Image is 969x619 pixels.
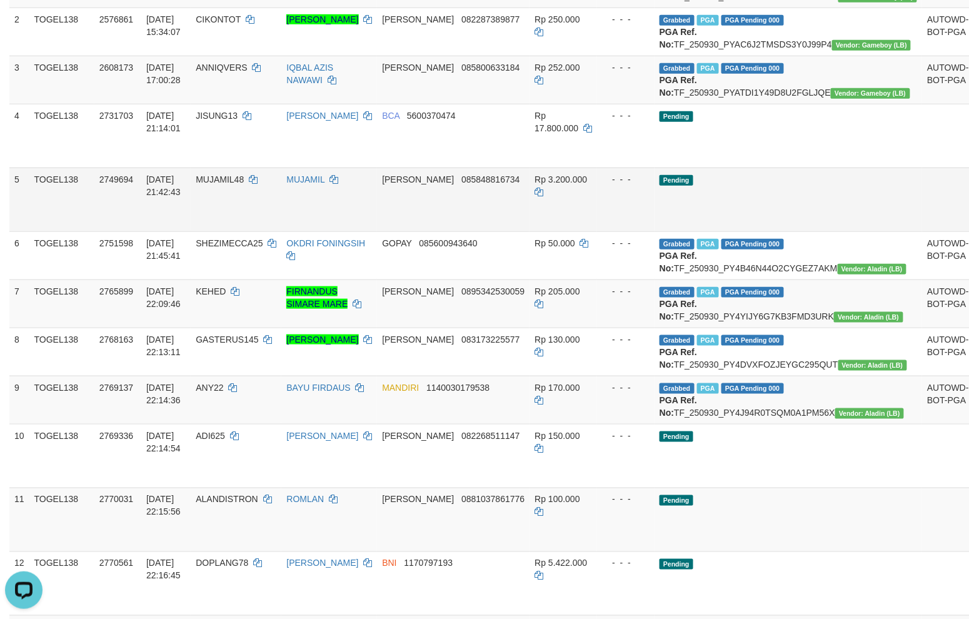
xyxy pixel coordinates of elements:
[535,238,575,248] span: Rp 50.000
[660,395,697,418] b: PGA Ref. No:
[835,408,904,419] span: Vendor URL: https://dashboard.q2checkout.com/secure
[196,335,258,345] span: GASTERUS145
[382,558,396,568] span: BNI
[9,8,29,56] td: 2
[9,279,29,328] td: 7
[382,286,454,296] span: [PERSON_NAME]
[99,238,134,248] span: 2751598
[382,238,411,248] span: GOPAY
[196,111,238,121] span: JISUNG13
[99,558,134,568] span: 2770561
[146,431,181,453] span: [DATE] 22:14:54
[286,383,350,393] a: BAYU FIRDAUS
[196,558,248,568] span: DOPLANG78
[655,8,922,56] td: TF_250930_PYAC6J2TMSDS3Y0J99P4
[196,63,247,73] span: ANNIQVERS
[602,13,650,26] div: - - -
[29,551,94,615] td: TOGEL138
[196,431,225,441] span: ADI625
[721,239,784,249] span: PGA Pending
[660,495,693,506] span: Pending
[382,335,454,345] span: [PERSON_NAME]
[535,495,580,505] span: Rp 100.000
[196,174,244,184] span: MUJAMIL48
[146,63,181,85] span: [DATE] 17:00:28
[99,495,134,505] span: 2770031
[602,109,650,122] div: - - -
[461,14,520,24] span: Copy 082287389877 to clipboard
[660,239,695,249] span: Grabbed
[535,558,587,568] span: Rp 5.422.000
[286,286,348,309] a: FIRNANDUS SIMARE MARE
[655,279,922,328] td: TF_250930_PY4YIJY6G7KB3FMD3URK
[535,335,580,345] span: Rp 130.000
[660,431,693,442] span: Pending
[146,495,181,517] span: [DATE] 22:15:56
[655,231,922,279] td: TF_250930_PY4B46N44O2CYGEZ7AKM
[660,347,697,370] b: PGA Ref. No:
[697,63,719,74] span: Marked by bmocs
[9,488,29,551] td: 11
[9,168,29,231] td: 5
[9,551,29,615] td: 12
[99,286,134,296] span: 2765899
[29,56,94,104] td: TOGEL138
[697,383,719,394] span: Marked by bmocs
[407,111,456,121] span: Copy 5600370474 to clipboard
[697,15,719,26] span: Marked by bmocs
[382,495,454,505] span: [PERSON_NAME]
[9,104,29,168] td: 4
[196,238,263,248] span: SHEZIMECCA25
[99,335,134,345] span: 2768163
[286,238,365,248] a: OKDRI FONINGSIH
[602,333,650,346] div: - - -
[697,239,719,249] span: Marked by bmocs
[660,111,693,122] span: Pending
[461,431,520,441] span: Copy 082268511147 to clipboard
[461,63,520,73] span: Copy 085800633184 to clipboard
[655,56,922,104] td: TF_250930_PYATDI1Y49D8U2FGLJQE
[697,335,719,346] span: Marked by bmocs
[29,168,94,231] td: TOGEL138
[99,383,134,393] span: 2769137
[419,238,478,248] span: Copy 085600943640 to clipboard
[29,376,94,424] td: TOGEL138
[99,431,134,441] span: 2769336
[535,14,580,24] span: Rp 250.000
[382,383,419,393] span: MANDIRI
[721,335,784,346] span: PGA Pending
[660,335,695,346] span: Grabbed
[461,174,520,184] span: Copy 085848816734 to clipboard
[29,279,94,328] td: TOGEL138
[29,231,94,279] td: TOGEL138
[9,231,29,279] td: 6
[535,383,580,393] span: Rp 170.000
[29,488,94,551] td: TOGEL138
[602,237,650,249] div: - - -
[535,431,580,441] span: Rp 150.000
[146,14,181,37] span: [DATE] 15:34:07
[146,238,181,261] span: [DATE] 21:45:41
[602,173,650,186] div: - - -
[286,14,358,24] a: [PERSON_NAME]
[146,383,181,405] span: [DATE] 22:14:36
[286,558,358,568] a: [PERSON_NAME]
[721,63,784,74] span: PGA Pending
[146,286,181,309] span: [DATE] 22:09:46
[5,5,43,43] button: Open LiveChat chat widget
[286,63,333,85] a: IQBAL AZIS NAWAWI
[602,557,650,570] div: - - -
[655,376,922,424] td: TF_250930_PY4J94R0TSQM0A1PM56X
[697,287,719,298] span: Marked by bmocs
[286,335,358,345] a: [PERSON_NAME]
[29,8,94,56] td: TOGEL138
[9,376,29,424] td: 9
[602,285,650,298] div: - - -
[461,286,525,296] span: Copy 0895342530059 to clipboard
[382,431,454,441] span: [PERSON_NAME]
[660,383,695,394] span: Grabbed
[660,175,693,186] span: Pending
[535,286,580,296] span: Rp 205.000
[721,287,784,298] span: PGA Pending
[838,264,906,274] span: Vendor URL: https://dashboard.q2checkout.com/secure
